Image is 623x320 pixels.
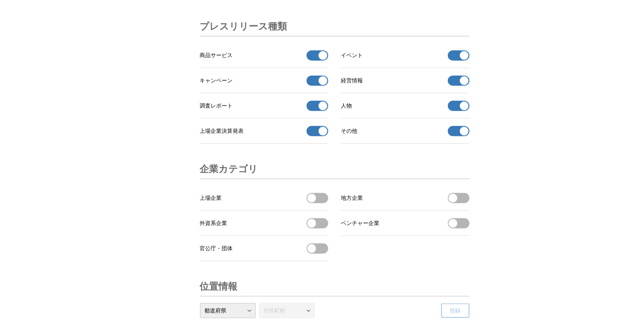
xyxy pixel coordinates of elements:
span: 地方企業 [341,195,363,202]
span: 人物 [341,102,352,110]
h3: 位置情報 [200,277,238,296]
span: 経営情報 [341,77,363,84]
select: 市区町村 [259,303,315,318]
button: 登録 [441,303,470,318]
span: 上場企業 [200,195,222,202]
span: 上場企業決算発表 [200,128,244,135]
span: 官公庁・団体 [200,245,233,252]
span: イベント [341,52,363,59]
select: 都道府県 [200,303,256,318]
h3: 企業カテゴリ [200,160,258,179]
span: 外資系企業 [200,220,227,227]
span: 商品サービス [200,52,233,59]
span: ベンチャー企業 [341,220,379,227]
span: 登録 [450,307,461,314]
span: 調査レポート [200,102,233,110]
h3: プレスリリース種類 [200,17,287,36]
span: その他 [341,128,357,135]
span: キャンペーン [200,77,233,84]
